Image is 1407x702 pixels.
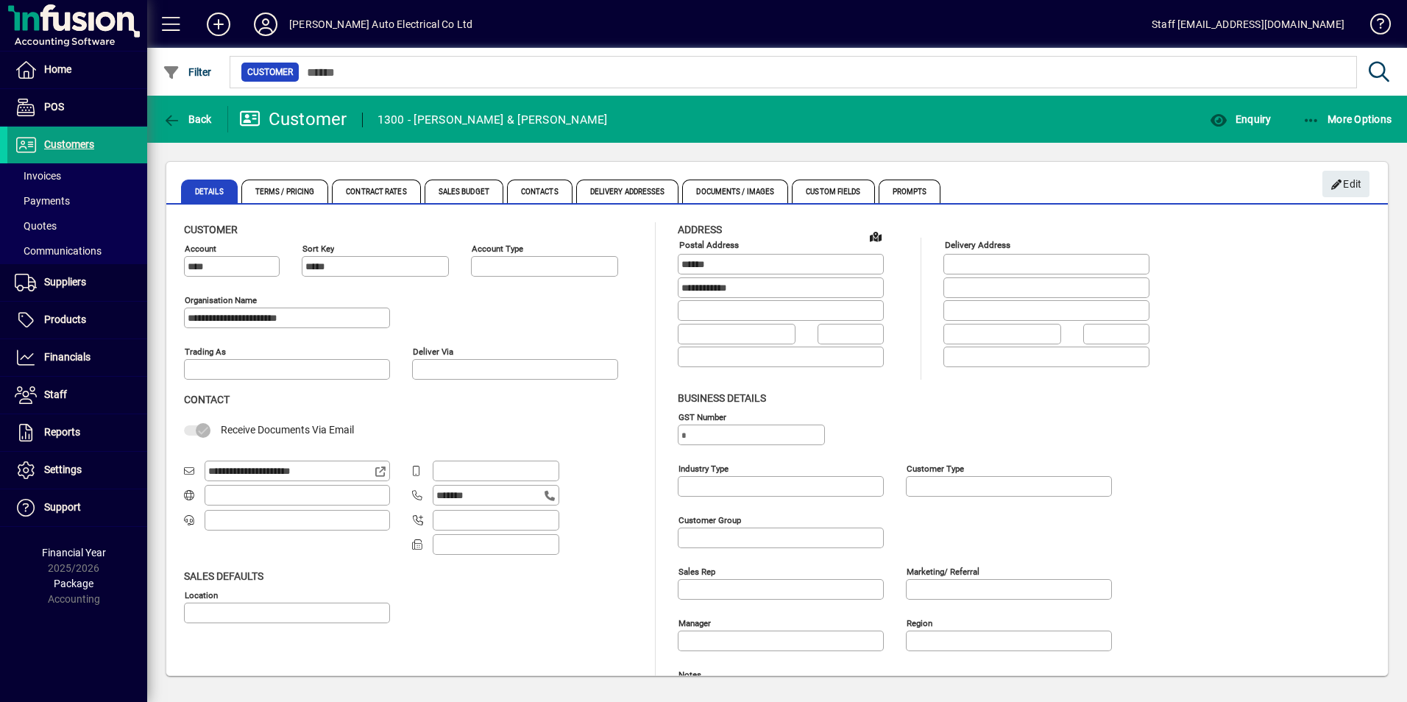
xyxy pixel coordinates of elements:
span: Package [54,578,93,589]
a: Products [7,302,147,338]
span: Details [181,180,238,203]
span: Quotes [15,220,57,232]
a: Home [7,52,147,88]
button: Add [195,11,242,38]
span: Suppliers [44,276,86,288]
mat-label: Trading as [185,347,226,357]
span: Contact [184,394,230,405]
span: Products [44,313,86,325]
div: Customer [239,107,347,131]
span: Sales defaults [184,570,263,582]
span: Staff [44,389,67,400]
a: Financials [7,339,147,376]
mat-label: Industry type [678,463,729,473]
button: Profile [242,11,289,38]
div: [PERSON_NAME] Auto Electrical Co Ltd [289,13,472,36]
span: Reports [44,426,80,438]
a: Quotes [7,213,147,238]
div: 1300 - [PERSON_NAME] & [PERSON_NAME] [378,108,608,132]
span: Financial Year [42,547,106,559]
span: Sales Budget [425,180,503,203]
span: Receive Documents Via Email [221,424,354,436]
button: Edit [1322,171,1369,197]
span: Filter [163,66,212,78]
span: Custom Fields [792,180,874,203]
span: Enquiry [1210,113,1271,125]
span: More Options [1303,113,1392,125]
a: Knowledge Base [1359,3,1389,51]
a: View on map [864,224,887,248]
app-page-header-button: Back [147,106,228,132]
a: Payments [7,188,147,213]
span: Financials [44,351,91,363]
a: Invoices [7,163,147,188]
span: POS [44,101,64,113]
mat-label: Organisation name [185,295,257,305]
mat-label: Marketing/ Referral [907,566,979,576]
a: Communications [7,238,147,263]
a: Settings [7,452,147,489]
button: Back [159,106,216,132]
a: Staff [7,377,147,414]
span: Support [44,501,81,513]
mat-label: Manager [678,617,711,628]
span: Address [678,224,722,235]
mat-label: Account [185,244,216,254]
button: Enquiry [1206,106,1275,132]
mat-label: Customer group [678,514,741,525]
span: Customer [184,224,238,235]
span: Settings [44,464,82,475]
div: Staff [EMAIL_ADDRESS][DOMAIN_NAME] [1152,13,1344,36]
mat-label: Location [185,589,218,600]
span: Contract Rates [332,180,420,203]
button: Filter [159,59,216,85]
span: Edit [1330,172,1362,196]
a: POS [7,89,147,126]
mat-label: Region [907,617,932,628]
span: Payments [15,195,70,207]
span: Documents / Images [682,180,788,203]
mat-label: Account Type [472,244,523,254]
span: Invoices [15,170,61,182]
span: Prompts [879,180,941,203]
span: Business details [678,392,766,404]
span: Delivery Addresses [576,180,679,203]
mat-label: Deliver via [413,347,453,357]
a: Support [7,489,147,526]
span: Communications [15,245,102,257]
a: Suppliers [7,264,147,301]
span: Customers [44,138,94,150]
span: Contacts [507,180,573,203]
mat-label: GST Number [678,411,726,422]
button: More Options [1299,106,1396,132]
a: Reports [7,414,147,451]
span: Terms / Pricing [241,180,329,203]
span: Back [163,113,212,125]
mat-label: Customer type [907,463,964,473]
mat-label: Sales rep [678,566,715,576]
span: Home [44,63,71,75]
mat-label: Notes [678,669,701,679]
mat-label: Sort key [302,244,334,254]
span: Customer [247,65,293,79]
